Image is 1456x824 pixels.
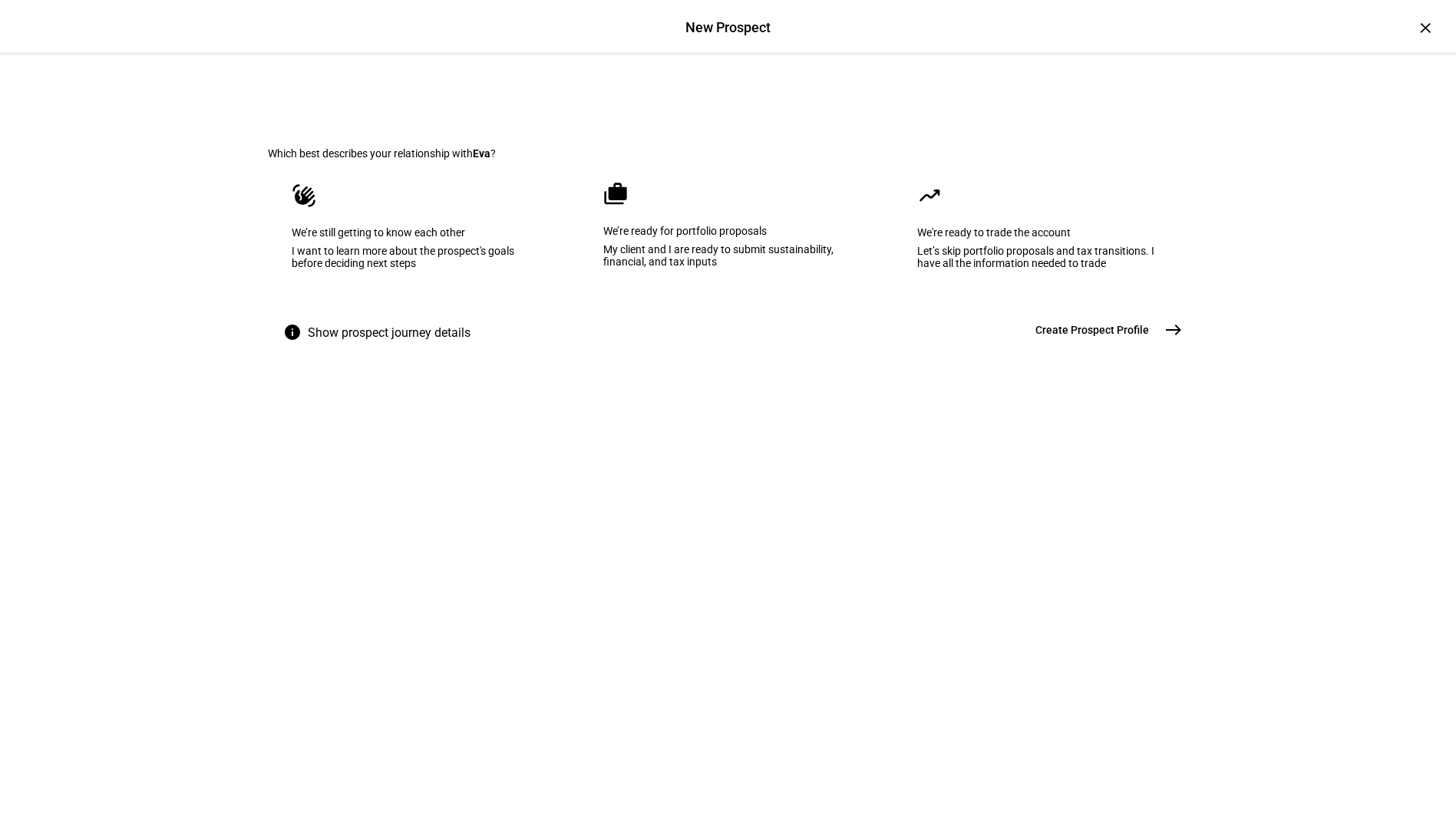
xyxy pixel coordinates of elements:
[581,160,874,315] eth-mega-radio-button: We’re ready for portfolio proposals
[292,245,540,269] div: I want to learn more about the prospect's goals before deciding next steps
[917,226,1165,239] div: We're ready to trade the account
[603,243,852,268] div: My client and I are ready to submit sustainability, financial, and tax inputs
[268,315,492,351] button: Show prospect journey details
[917,245,1165,269] div: Let’s skip portfolio proposals and tax transitions. I have all the information needed to trade
[1164,321,1183,339] mat-icon: east
[473,147,490,160] b: Eva
[893,160,1189,315] eth-mega-radio-button: We're ready to trade the account
[283,323,302,341] mat-icon: info
[1413,15,1438,40] div: ×
[603,225,852,237] div: We’re ready for portfolio proposals
[1035,322,1149,338] span: Create Prospect Profile
[268,160,563,315] eth-mega-radio-button: We’re still getting to know each other
[292,183,316,208] mat-icon: waving_hand
[603,182,628,206] mat-icon: cases
[292,226,540,239] div: We’re still getting to know each other
[917,183,942,208] mat-icon: moving
[308,315,470,351] span: Show prospect journey details
[268,147,1189,160] div: Which best describes your relationship with ?
[1017,315,1189,345] button: Create Prospect Profile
